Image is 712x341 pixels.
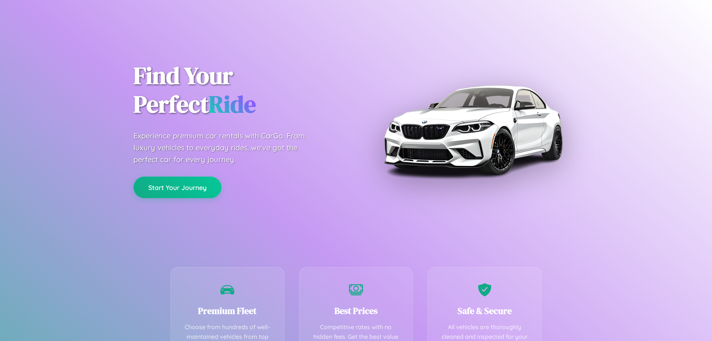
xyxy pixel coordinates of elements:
[133,62,345,119] h1: Find Your Perfect
[133,130,319,165] p: Experience premium car rentals with CarGo. From luxury vehicles to everyday rides, we've got the ...
[311,305,402,317] h3: Best Prices
[182,305,273,317] h3: Premium Fleet
[439,305,530,317] h3: Safe & Secure
[209,88,256,120] span: Ride
[133,177,221,198] button: Start Your Journey
[380,37,566,223] img: Premium BMW car rental vehicle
